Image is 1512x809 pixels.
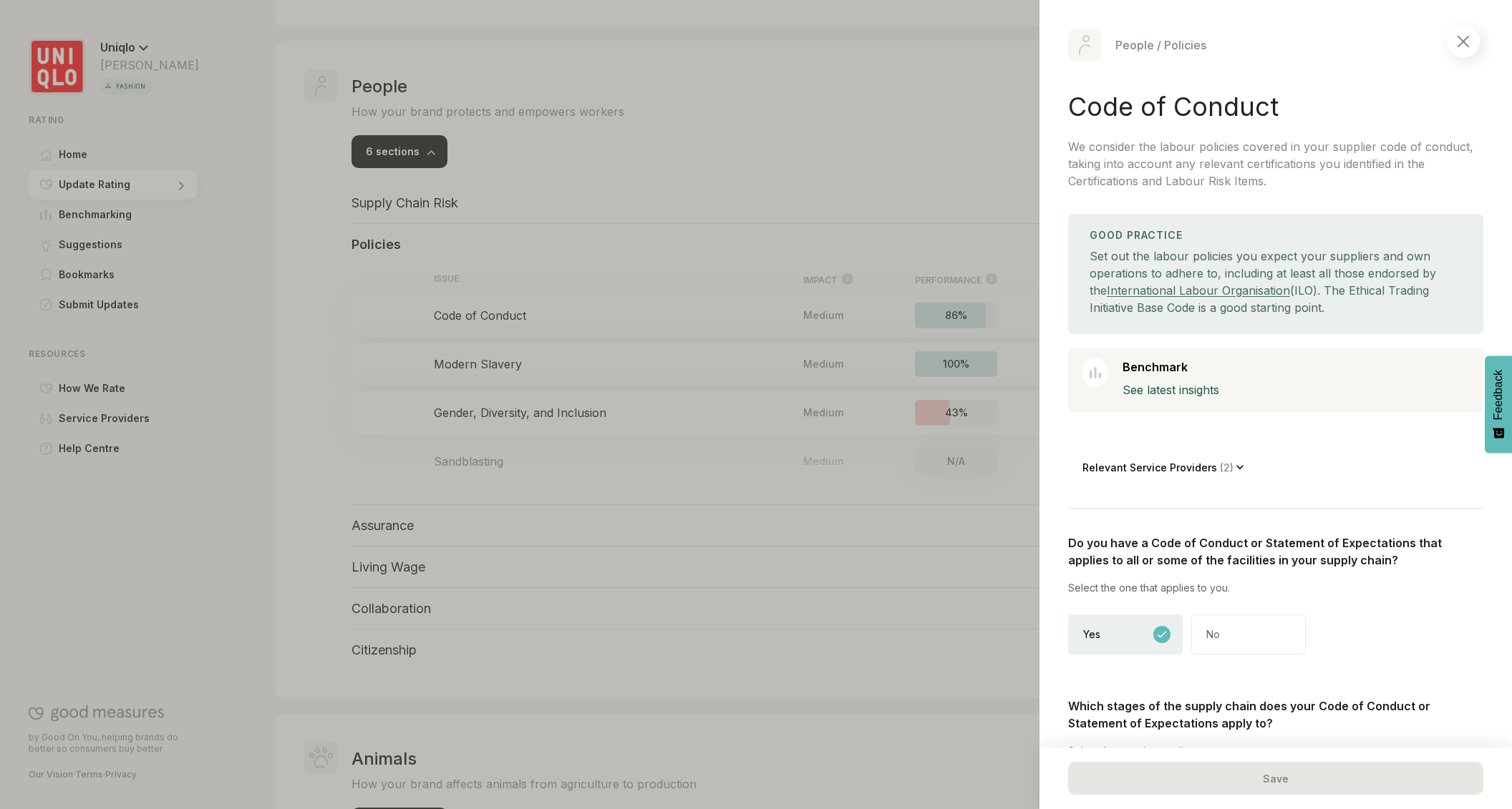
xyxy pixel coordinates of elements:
[1115,36,1206,54] div: People / Policies
[1461,358,1469,367] img: Link
[1217,461,1236,474] span: ( 2 )
[1206,627,1220,642] div: No
[1458,36,1469,47] img: Close
[1090,367,1101,378] img: Benchmark
[1123,358,1188,376] p: Benchmark
[1068,581,1483,595] p: Select the one that applies to you.
[1079,35,1091,55] img: People
[1090,247,1462,316] div: Set out the labour policies you expect your suppliers and own operations to adhere to, including ...
[1068,348,1483,413] a: BenchmarkBenchmarkLinkSee latest insights
[1068,534,1483,569] p: Do you have a Code of Conduct or Statement of Expectations that applies to all or some of the fac...
[1068,762,1483,795] div: Save
[1083,627,1100,642] div: Yes
[1082,461,1236,474] p: Relevant Service Providers
[1068,138,1483,190] p: We consider the labour policies covered in your supplier code of conduct, taking into account any...
[1492,370,1505,420] span: Feedback
[1068,697,1483,732] p: Which stages of the supply chain does your Code of Conduct or Statement of Expectations apply to?
[1123,381,1469,398] p: See latest insights
[1090,227,1462,244] h3: Good Practice
[1068,92,1483,121] h1: Code of Conduct
[1068,744,1483,758] p: Select the one that applies to you.
[1485,356,1512,453] button: Feedback - Show survey
[1158,630,1166,639] img: Checked
[1107,283,1290,298] a: International Labour Organisation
